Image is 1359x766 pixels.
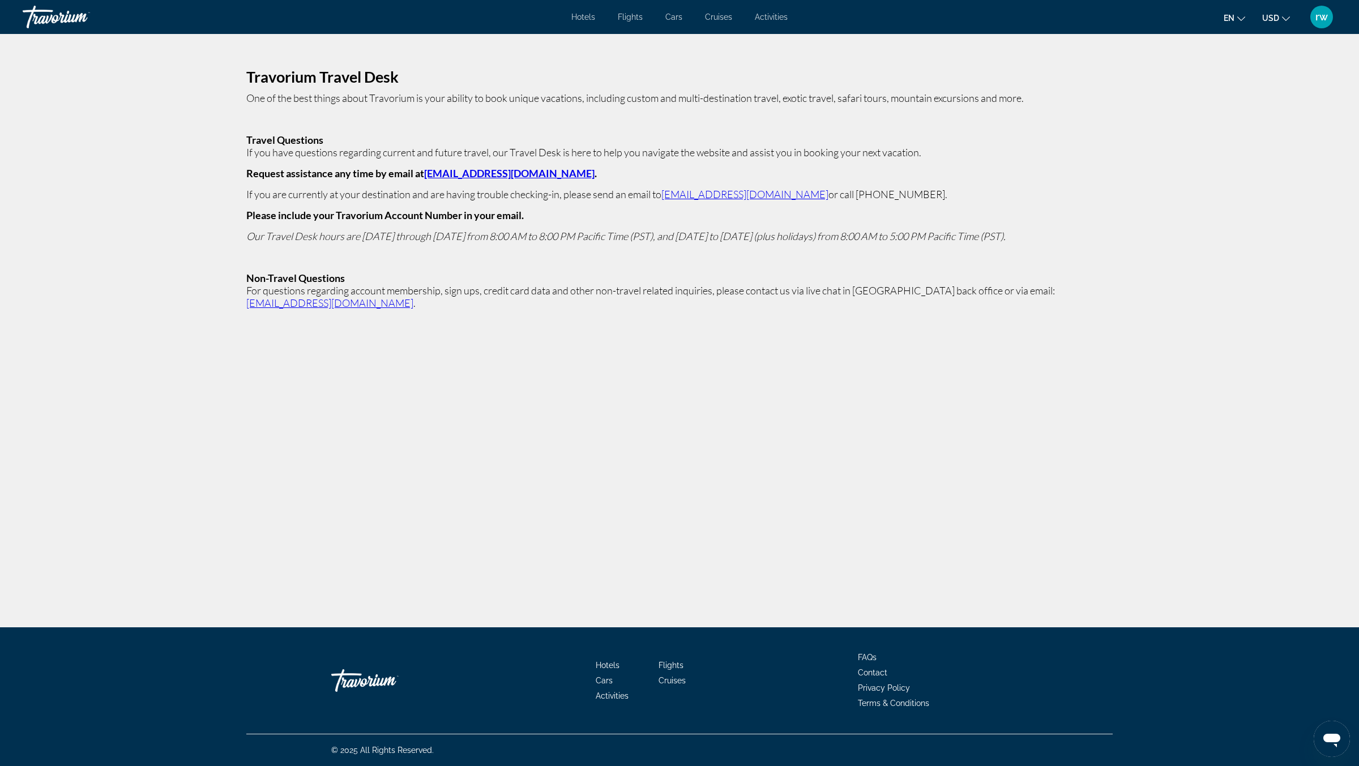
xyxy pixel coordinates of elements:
[246,297,413,309] a: [EMAIL_ADDRESS][DOMAIN_NAME]
[1315,11,1328,23] span: rw
[596,661,619,670] a: Hotels
[246,71,1113,83] h2: Travorium Travel Desk
[246,230,1006,242] em: Our Travel Desk hours are [DATE] through [DATE] from 8:00 AM to 8:00 PM Pacific Time (PST), and [...
[23,2,136,32] a: Travorium
[755,12,788,22] a: Activities
[1307,5,1336,29] button: User Menu
[858,699,929,708] a: Terms & Conditions
[246,209,524,221] b: Please include your Travorium Account Number in your email.
[1262,14,1279,23] span: USD
[246,167,597,179] strong: Request assistance any time by email at .
[246,188,1113,200] p: If you are currently at your destination and are having trouble checking-in, please send an email...
[246,284,1113,309] p: For questions regarding account membership, sign ups, credit card data and other non-travel relat...
[618,12,643,22] a: Flights
[659,676,686,685] a: Cruises
[858,683,910,692] a: Privacy Policy
[659,661,683,670] a: Flights
[331,664,445,697] a: Go Home
[661,188,828,200] a: [EMAIL_ADDRESS][DOMAIN_NAME]
[331,746,434,755] span: © 2025 All Rights Reserved.
[1314,721,1350,757] iframe: Button to launch messaging window
[424,167,595,179] a: [EMAIL_ADDRESS][DOMAIN_NAME]
[246,134,323,146] strong: Travel Questions
[858,668,887,677] a: Contact
[571,12,595,22] a: Hotels
[705,12,732,22] a: Cruises
[596,676,613,685] a: Cars
[246,272,345,284] strong: Non-Travel Questions
[1224,14,1234,23] span: en
[246,146,1113,159] p: If you have questions regarding current and future travel, our Travel Desk is here to help you na...
[1262,10,1290,26] button: Change currency
[858,653,877,662] a: FAQs
[596,691,629,700] a: Activities
[665,12,682,22] a: Cars
[1224,10,1245,26] button: Change language
[246,92,1113,104] p: One of the best things about Travorium is your ability to book unique vacations, including custom...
